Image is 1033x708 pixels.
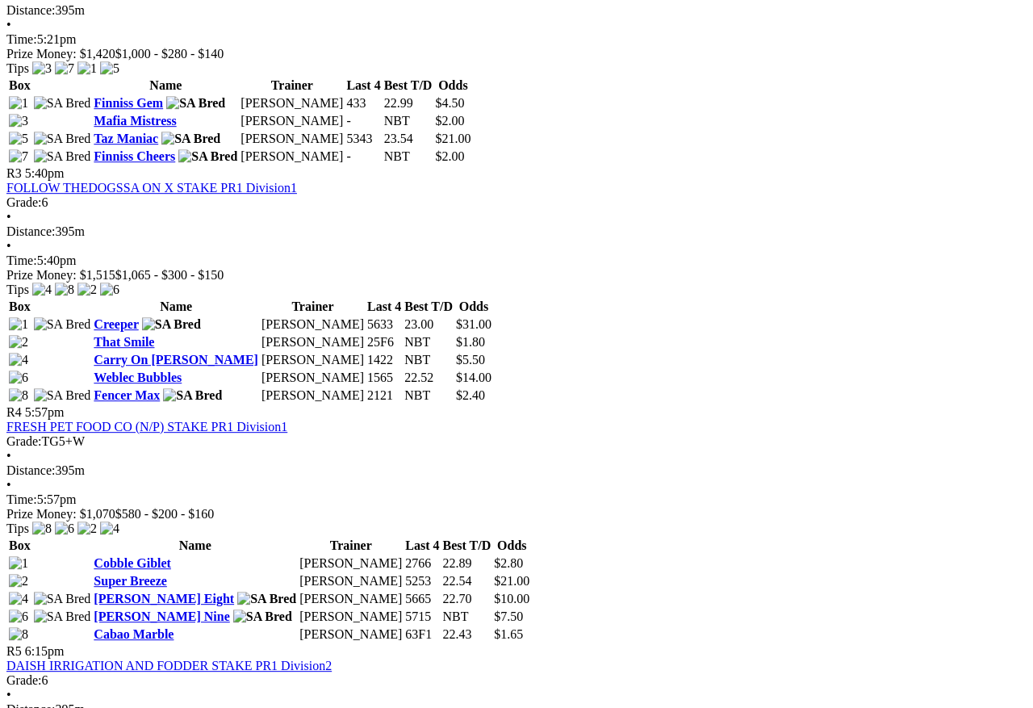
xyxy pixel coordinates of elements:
span: $7.50 [494,610,523,623]
span: $31.00 [456,317,491,331]
img: 2 [9,574,28,589]
img: 6 [9,610,28,624]
img: 5 [9,132,28,146]
span: $1.80 [456,335,485,349]
a: Carry On [PERSON_NAME] [94,353,258,367]
th: Best T/D [442,538,492,554]
td: [PERSON_NAME] [299,591,403,607]
span: $1.65 [494,627,523,641]
div: 6 [6,673,1027,688]
td: 23.00 [404,316,454,333]
span: $14.00 [456,371,491,384]
th: Name [93,538,297,554]
td: [PERSON_NAME] [240,131,344,147]
div: 395m [6,224,1027,239]
img: 1 [9,317,28,332]
td: 2121 [366,388,402,404]
a: Finniss Gem [94,96,163,110]
img: 2 [9,335,28,350]
img: 8 [32,522,52,536]
span: Time: [6,492,37,506]
span: Tips [6,522,29,535]
td: 22.70 [442,591,492,607]
span: R4 [6,405,22,419]
span: R5 [6,644,22,658]
span: Box [9,78,31,92]
div: 395m [6,463,1027,478]
td: 1565 [366,370,402,386]
span: Tips [6,61,29,75]
div: Prize Money: $1,515 [6,268,1027,283]
td: NBT [383,113,433,129]
img: 6 [55,522,74,536]
td: 22.89 [442,555,492,572]
img: 7 [55,61,74,76]
span: Box [9,300,31,313]
div: 6 [6,195,1027,210]
span: 5:40pm [25,166,65,180]
span: • [6,18,11,31]
span: $2.00 [435,114,464,128]
td: NBT [442,609,492,625]
td: [PERSON_NAME] [261,316,365,333]
td: NBT [383,149,433,165]
span: Grade: [6,434,42,448]
td: 22.52 [404,370,454,386]
a: FRESH PET FOOD CO (N/P) STAKE PR1 Division1 [6,420,287,434]
span: • [6,449,11,463]
a: [PERSON_NAME] Nine [94,610,229,623]
img: 8 [9,627,28,642]
span: $2.00 [435,149,464,163]
span: • [6,478,11,492]
img: 6 [100,283,119,297]
img: 1 [77,61,97,76]
td: [PERSON_NAME] [299,609,403,625]
img: 2 [77,283,97,297]
div: 395m [6,3,1027,18]
div: TG5+W [6,434,1027,449]
span: $2.40 [456,388,485,402]
a: That Smile [94,335,154,349]
td: 63F1 [404,626,440,643]
td: 5715 [404,609,440,625]
img: 3 [32,61,52,76]
span: $2.80 [494,556,523,570]
img: 4 [9,592,28,606]
img: 4 [32,283,52,297]
th: Trainer [299,538,403,554]
td: 23.54 [383,131,433,147]
div: 5:21pm [6,32,1027,47]
img: SA Bred [237,592,296,606]
th: Name [93,78,238,94]
td: [PERSON_NAME] [299,626,403,643]
th: Last 4 [345,78,381,94]
th: Best T/D [404,299,454,315]
img: SA Bred [34,317,91,332]
span: Box [9,538,31,552]
span: Grade: [6,195,42,209]
img: 1 [9,556,28,571]
th: Odds [455,299,492,315]
img: SA Bred [233,610,292,624]
div: Prize Money: $1,420 [6,47,1027,61]
span: Time: [6,32,37,46]
td: [PERSON_NAME] [261,352,365,368]
th: Name [93,299,259,315]
span: • [6,688,11,702]
img: 8 [55,283,74,297]
td: 5665 [404,591,440,607]
td: [PERSON_NAME] [299,573,403,589]
a: DAISH IRRIGATION AND FODDER STAKE PR1 Division2 [6,659,332,672]
a: Weblec Bubbles [94,371,182,384]
span: $580 - $200 - $160 [115,507,215,521]
span: • [6,239,11,253]
span: • [6,210,11,224]
td: [PERSON_NAME] [240,149,344,165]
span: Tips [6,283,29,296]
td: [PERSON_NAME] [240,95,344,111]
a: Fencer Max [94,388,160,402]
a: Mafia Mistress [94,114,176,128]
th: Odds [493,538,530,554]
span: $21.00 [435,132,470,145]
span: Distance: [6,463,55,477]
